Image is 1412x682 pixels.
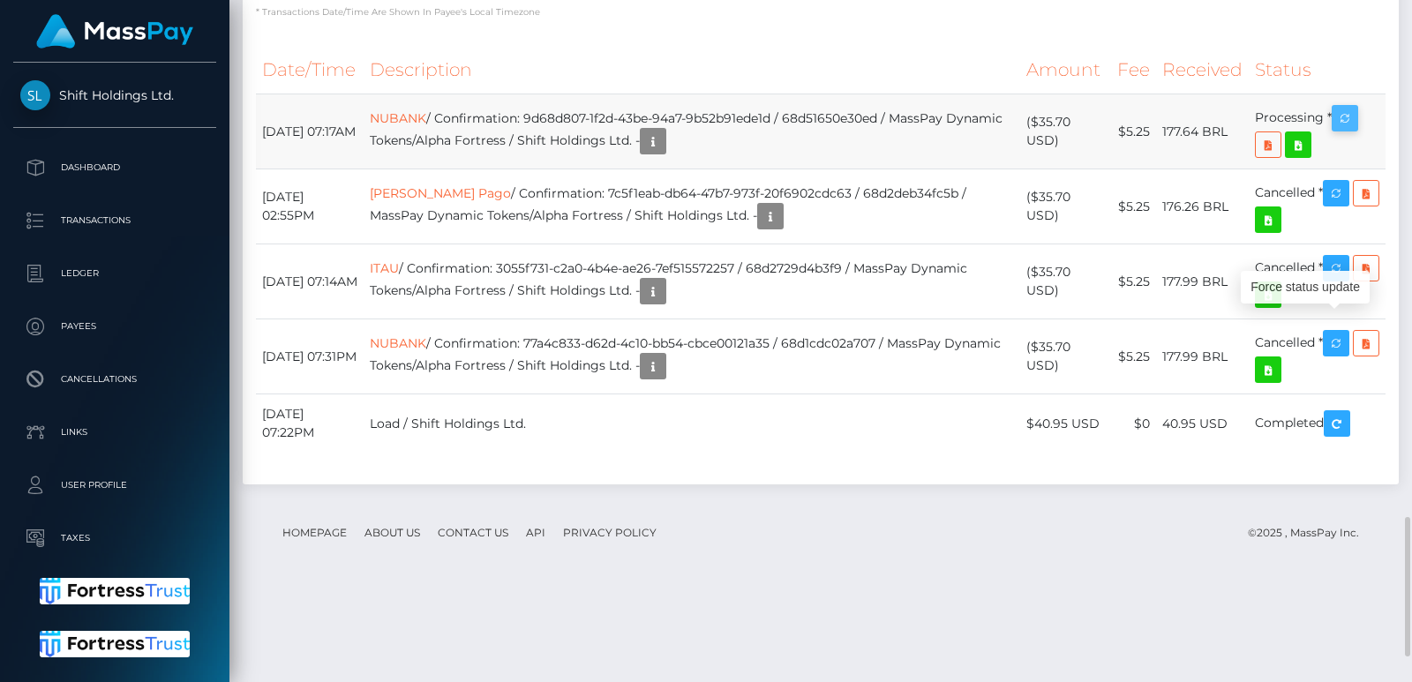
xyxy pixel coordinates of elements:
[1249,46,1386,94] th: Status
[256,94,364,169] td: [DATE] 07:17AM
[256,169,364,244] td: [DATE] 02:55PM
[13,410,216,454] a: Links
[256,5,1386,19] p: * Transactions date/time are shown in payee's local timezone
[36,14,193,49] img: MassPay Logo
[1156,94,1249,169] td: 177.64 BRL
[1156,169,1249,244] td: 176.26 BRL
[1156,394,1249,453] td: 40.95 USD
[13,516,216,560] a: Taxes
[13,87,216,103] span: Shift Holdings Ltd.
[364,394,1020,453] td: Load / Shift Holdings Ltd.
[20,154,209,181] p: Dashboard
[364,46,1020,94] th: Description
[20,260,209,287] p: Ledger
[13,357,216,401] a: Cancellations
[20,207,209,234] p: Transactions
[1020,319,1110,394] td: ($35.70 USD)
[370,110,426,126] a: NUBANK
[1111,394,1156,453] td: $0
[20,525,209,551] p: Taxes
[1020,94,1110,169] td: ($35.70 USD)
[13,463,216,507] a: User Profile
[1020,46,1110,94] th: Amount
[1020,169,1110,244] td: ($35.70 USD)
[1111,169,1156,244] td: $5.25
[431,519,515,546] a: Contact Us
[556,519,664,546] a: Privacy Policy
[1020,244,1110,319] td: ($35.70 USD)
[1248,523,1372,543] div: © 2025 , MassPay Inc.
[1156,319,1249,394] td: 177.99 BRL
[364,244,1020,319] td: / Confirmation: 3055f731-c2a0-4b4e-ae26-7ef515572257 / 68d2729d4b3f9 / MassPay Dynamic Tokens/Alp...
[20,80,50,110] img: Shift Holdings Ltd.
[1241,271,1370,304] div: Force status update
[40,578,191,604] img: Fortress Trust
[1249,319,1386,394] td: Cancelled *
[275,519,354,546] a: Homepage
[13,304,216,348] a: Payees
[357,519,427,546] a: About Us
[1020,394,1110,453] td: $40.95 USD
[370,260,399,276] a: ITAU
[364,319,1020,394] td: / Confirmation: 77a4c833-d62d-4c10-bb54-cbce00121a35 / 68d1cdc02a707 / MassPay Dynamic Tokens/Alp...
[20,313,209,340] p: Payees
[1156,244,1249,319] td: 177.99 BRL
[256,394,364,453] td: [DATE] 07:22PM
[13,199,216,243] a: Transactions
[20,419,209,446] p: Links
[1111,319,1156,394] td: $5.25
[20,472,209,498] p: User Profile
[370,185,511,201] a: [PERSON_NAME] Pago
[256,46,364,94] th: Date/Time
[256,244,364,319] td: [DATE] 07:14AM
[13,251,216,296] a: Ledger
[1111,94,1156,169] td: $5.25
[13,146,216,190] a: Dashboard
[40,631,191,657] img: Fortress Trust
[1249,169,1386,244] td: Cancelled *
[1249,244,1386,319] td: Cancelled *
[1111,46,1156,94] th: Fee
[364,169,1020,244] td: / Confirmation: 7c5f1eab-db64-47b7-973f-20f6902cdc63 / 68d2deb34fc5b / MassPay Dynamic Tokens/Alp...
[20,366,209,393] p: Cancellations
[256,319,364,394] td: [DATE] 07:31PM
[1156,46,1249,94] th: Received
[1111,244,1156,319] td: $5.25
[1249,394,1386,453] td: Completed
[1249,94,1386,169] td: Processing *
[519,519,552,546] a: API
[370,335,426,351] a: NUBANK
[364,94,1020,169] td: / Confirmation: 9d68d807-1f2d-43be-94a7-9b52b91ede1d / 68d51650e30ed / MassPay Dynamic Tokens/Alp...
